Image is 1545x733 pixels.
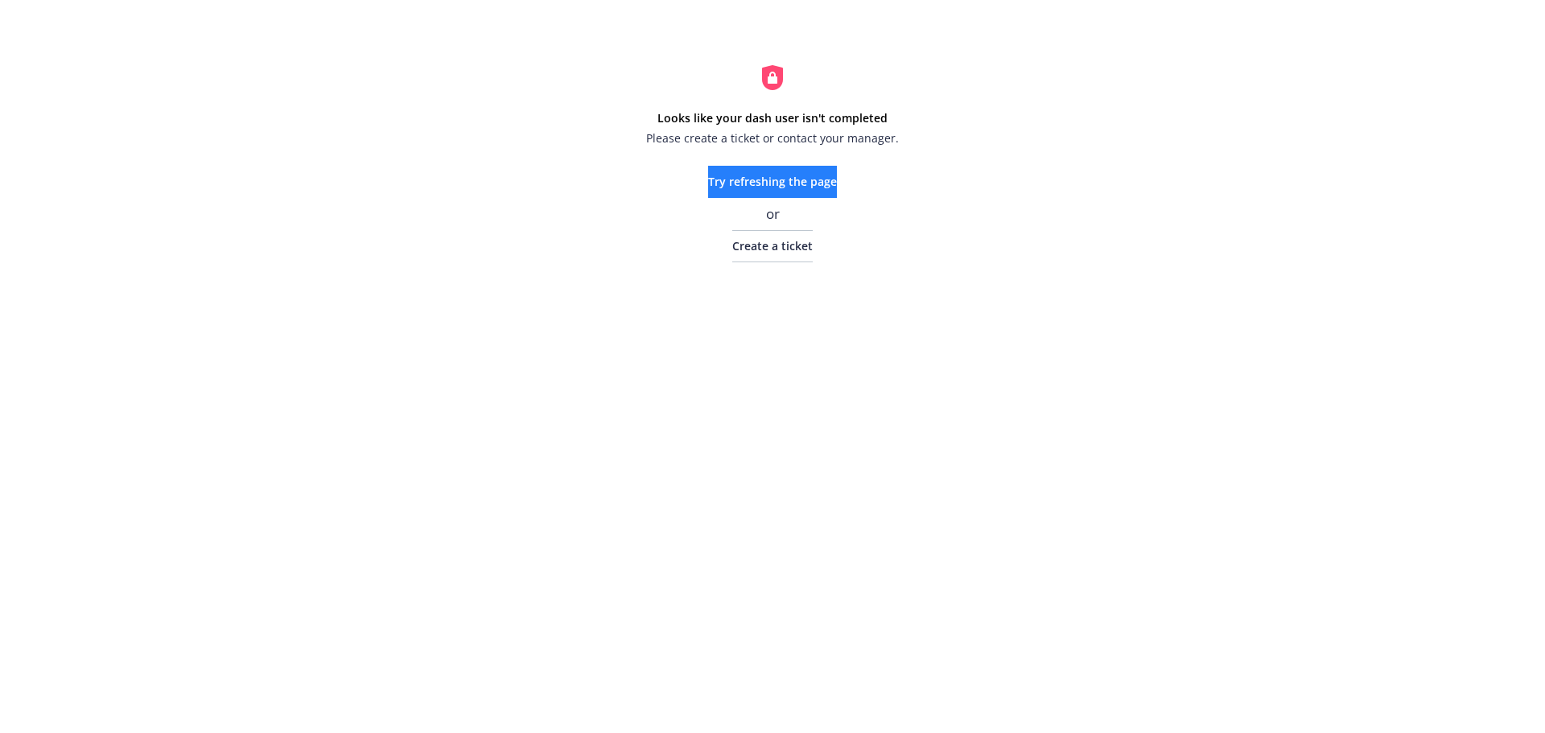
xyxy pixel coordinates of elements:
[732,230,813,262] a: Create a ticket
[708,174,837,189] span: Try refreshing the page
[646,130,899,146] span: Please create a ticket or contact your manager.
[732,238,813,253] span: Create a ticket
[657,110,888,126] strong: Looks like your dash user isn't completed
[708,166,837,198] button: Try refreshing the page
[766,204,780,224] span: or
